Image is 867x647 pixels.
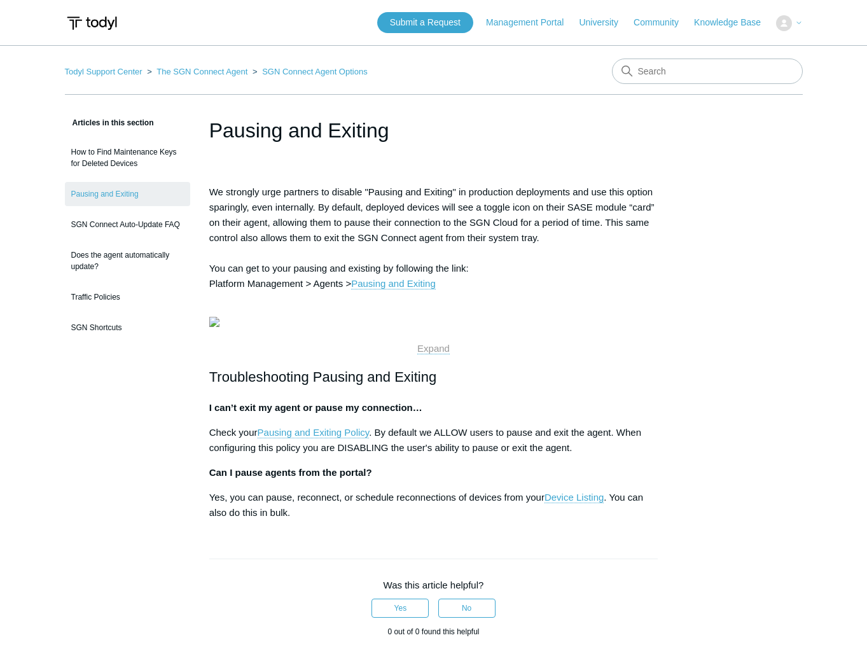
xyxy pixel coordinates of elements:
a: Pausing and Exiting Policy [258,427,370,438]
p: Check your . By default we ALLOW users to pause and exit the agent. When configuring this policy ... [209,425,658,456]
a: Pausing and Exiting [65,182,190,206]
a: SGN Connect Auto-Update FAQ [65,212,190,237]
a: Device Listing [544,492,604,503]
a: SGN Connect Agent Options [262,67,367,76]
span: 0 out of 0 found this helpful [387,627,479,636]
a: Submit a Request [377,12,473,33]
a: How to Find Maintenance Keys for Deleted Devices [65,140,190,176]
span: Expand [417,343,450,354]
span: Articles in this section [65,118,154,127]
a: Does the agent automatically update? [65,243,190,279]
button: This article was not helpful [438,599,496,618]
p: Yes, you can pause, reconnect, or schedule reconnections of devices from your . You can also do t... [209,490,658,520]
h1: Pausing and Exiting [209,115,658,146]
a: Traffic Policies [65,285,190,309]
li: SGN Connect Agent Options [250,67,368,76]
a: Expand [417,343,450,354]
p: We strongly urge partners to disable "Pausing and Exiting" in production deployments and use this... [209,184,658,307]
a: Community [634,16,691,29]
a: University [579,16,630,29]
img: 21433749624595 [209,317,219,327]
strong: I can’t exit my agent or pause my connection… [209,402,422,413]
a: Todyl Support Center [65,67,142,76]
h2: Troubleshooting Pausing and Exiting [209,366,658,388]
img: Todyl Support Center Help Center home page [65,11,119,35]
strong: Can I pause agents from the portal? [209,467,372,478]
button: This article was helpful [371,599,429,618]
input: Search [612,59,803,84]
a: SGN Shortcuts [65,316,190,340]
a: The SGN Connect Agent [156,67,247,76]
li: The SGN Connect Agent [144,67,250,76]
li: Todyl Support Center [65,67,145,76]
span: Was this article helpful? [384,580,484,590]
a: Knowledge Base [694,16,773,29]
a: Pausing and Exiting [351,278,436,289]
a: Management Portal [486,16,576,29]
